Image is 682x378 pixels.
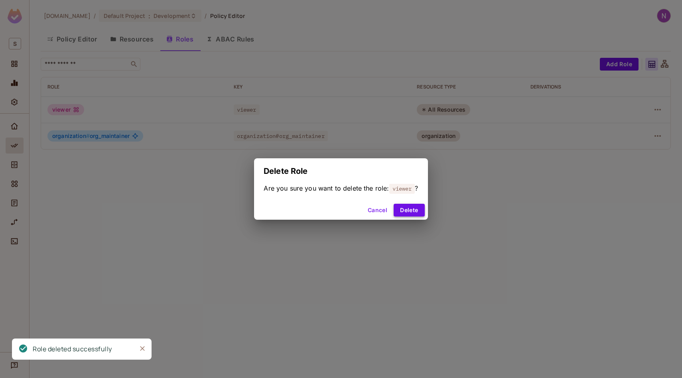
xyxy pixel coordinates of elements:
button: Close [136,343,148,354]
div: Role deleted successfully [33,344,112,354]
span: Are you sure you want to delete the role: ? [264,184,418,193]
h2: Delete Role [254,158,428,184]
span: viewer [389,183,415,194]
button: Cancel [365,204,390,217]
button: Delete [394,204,424,217]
